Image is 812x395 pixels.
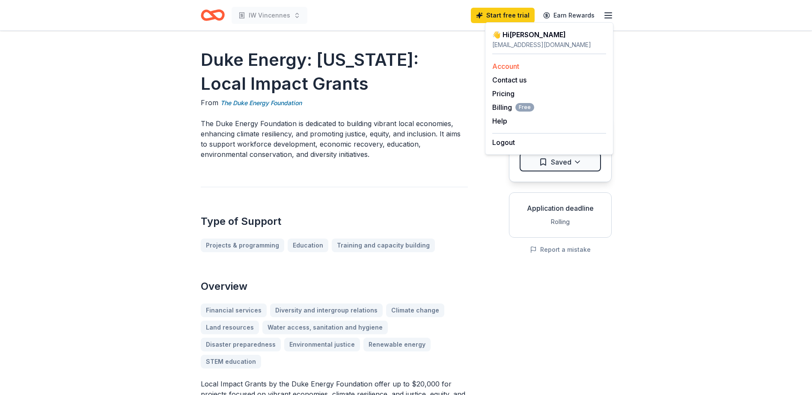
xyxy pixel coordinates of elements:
p: The Duke Energy Foundation is dedicated to building vibrant local economies, enhancing climate re... [201,118,468,159]
button: Help [492,116,507,126]
button: IW Vincennes [232,7,307,24]
div: Application deadline [516,203,604,213]
button: Contact us [492,75,526,85]
a: Pricing [492,89,515,98]
a: The Duke Energy Foundation [220,98,302,108]
div: Rolling [516,217,604,227]
h1: Duke Energy: [US_STATE]: Local Impact Grants [201,48,468,96]
div: From [201,97,468,108]
h2: Type of Support [201,215,468,228]
button: Logout [492,137,515,147]
a: Start free trial [471,8,535,23]
span: IW Vincennes [249,10,290,21]
a: Training and capacity building [332,239,435,252]
a: Projects & programming [201,239,284,252]
span: Free [515,103,534,112]
a: Earn Rewards [538,8,600,23]
h2: Overview [201,280,468,293]
div: 👋 Hi [PERSON_NAME] [492,29,606,40]
a: Education [288,239,328,252]
a: Home [201,5,225,25]
span: Billing [492,102,534,112]
button: Saved [520,153,601,171]
button: BillingFree [492,102,534,112]
button: Report a mistake [530,245,591,255]
a: Account [492,62,519,71]
span: Saved [551,156,571,168]
div: [EMAIL_ADDRESS][DOMAIN_NAME] [492,40,606,50]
